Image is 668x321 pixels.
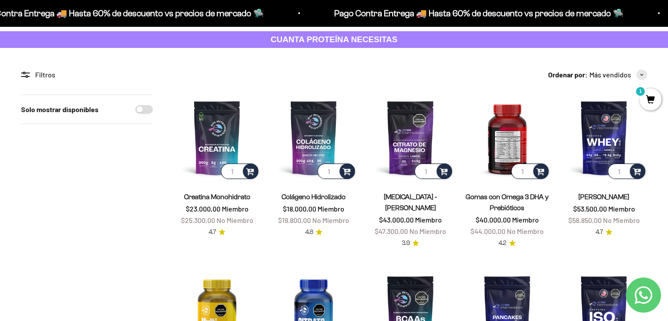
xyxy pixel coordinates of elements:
span: 3.9 [401,238,410,248]
button: Más vendidos [589,69,647,80]
span: $58.850,00 [568,216,601,224]
span: $18.000,00 [283,204,316,213]
a: 4.74.7 de 5.0 estrellas [209,227,225,237]
span: Miembro [318,204,344,213]
span: No Miembro [409,227,446,235]
span: $19.800,00 [278,216,311,224]
span: 4.7 [209,227,216,237]
span: $44.000,00 [470,227,506,235]
a: Creatina Monohidrato [184,193,250,201]
span: $23.000,00 [186,204,220,213]
a: [MEDICAL_DATA] - [PERSON_NAME] [384,193,437,212]
span: $53.500,00 [573,204,607,213]
a: 4.24.2 de 5.0 estrellas [498,238,516,248]
span: $25.300,00 [181,216,215,224]
label: Solo mostrar disponibles [21,104,98,115]
span: $47.300,00 [375,227,408,235]
span: 4.2 [498,238,506,248]
span: $43.000,00 [379,215,414,224]
a: Colágeno Hidrolizado [282,193,346,201]
a: 1 [639,95,661,105]
p: Pago Contra Entrega 🚚 Hasta 60% de descuento vs precios de mercado 🛸 [247,6,536,20]
span: Más vendidos [589,69,631,80]
span: 4.7 [596,227,603,237]
span: Miembro [512,215,539,224]
span: No Miembro [603,216,639,224]
span: $40.000,00 [476,215,511,224]
span: No Miembro [217,216,253,224]
a: [PERSON_NAME] [578,193,629,201]
span: Ordenar por: [548,69,588,80]
mark: 1 [635,86,646,97]
a: 4.74.7 de 5.0 estrellas [596,227,612,237]
a: 4.84.8 de 5.0 estrellas [305,227,322,237]
span: No Miembro [312,216,349,224]
span: No Miembro [507,227,544,235]
span: Miembro [222,204,249,213]
span: Miembro [415,215,442,224]
img: Gomas con Omega 3 DHA y Prebióticos [464,95,550,181]
div: Filtros [21,69,153,80]
a: 3.93.9 de 5.0 estrellas [401,238,419,248]
a: Gomas con Omega 3 DHA y Prebióticos [466,193,549,212]
strong: CUANTA PROTEÍNA NECESITAS [271,35,397,44]
span: 4.8 [305,227,313,237]
span: Miembro [608,204,635,213]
